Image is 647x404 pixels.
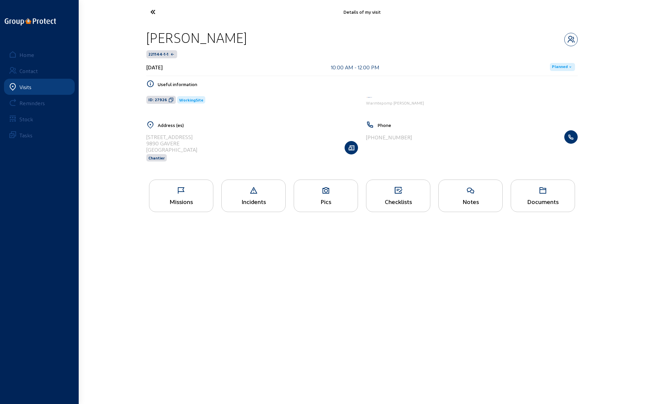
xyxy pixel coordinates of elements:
div: Notes [439,198,502,205]
span: Chantier [148,155,165,160]
div: Visits [19,84,31,90]
div: Tasks [19,132,32,138]
div: [PERSON_NAME] [146,29,247,46]
span: Planned [552,64,568,70]
div: [DATE] [146,64,163,70]
div: Missions [149,198,213,205]
a: Contact [4,63,75,79]
span: Warmtepomp [PERSON_NAME] [366,100,424,105]
div: 10:00 AM - 12:00 PM [331,64,379,70]
div: [PHONE_NUMBER] [366,134,412,140]
div: 9890 GAVERE [146,140,197,146]
div: Home [19,52,34,58]
a: Tasks [4,127,75,143]
span: WorkingSite [179,97,203,102]
img: logo-oneline.png [5,18,56,25]
a: Stock [4,111,75,127]
h5: Address (es) [158,122,358,128]
div: Checklists [366,198,430,205]
a: Home [4,47,75,63]
a: Reminders [4,95,75,111]
img: Energy Protect HVAC [366,96,373,98]
h5: Useful information [158,81,578,87]
div: Pics [294,198,358,205]
div: Details of my visit [215,9,509,15]
div: Documents [511,198,575,205]
span: 221144-1-1 [148,52,168,57]
h5: Phone [377,122,578,128]
div: Contact [19,68,38,74]
span: ID: 27926 [148,97,167,103]
div: Incidents [222,198,285,205]
div: Stock [19,116,33,122]
div: [GEOGRAPHIC_DATA] [146,146,197,153]
div: Reminders [19,100,45,106]
div: [STREET_ADDRESS] [146,134,197,140]
a: Visits [4,79,75,95]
